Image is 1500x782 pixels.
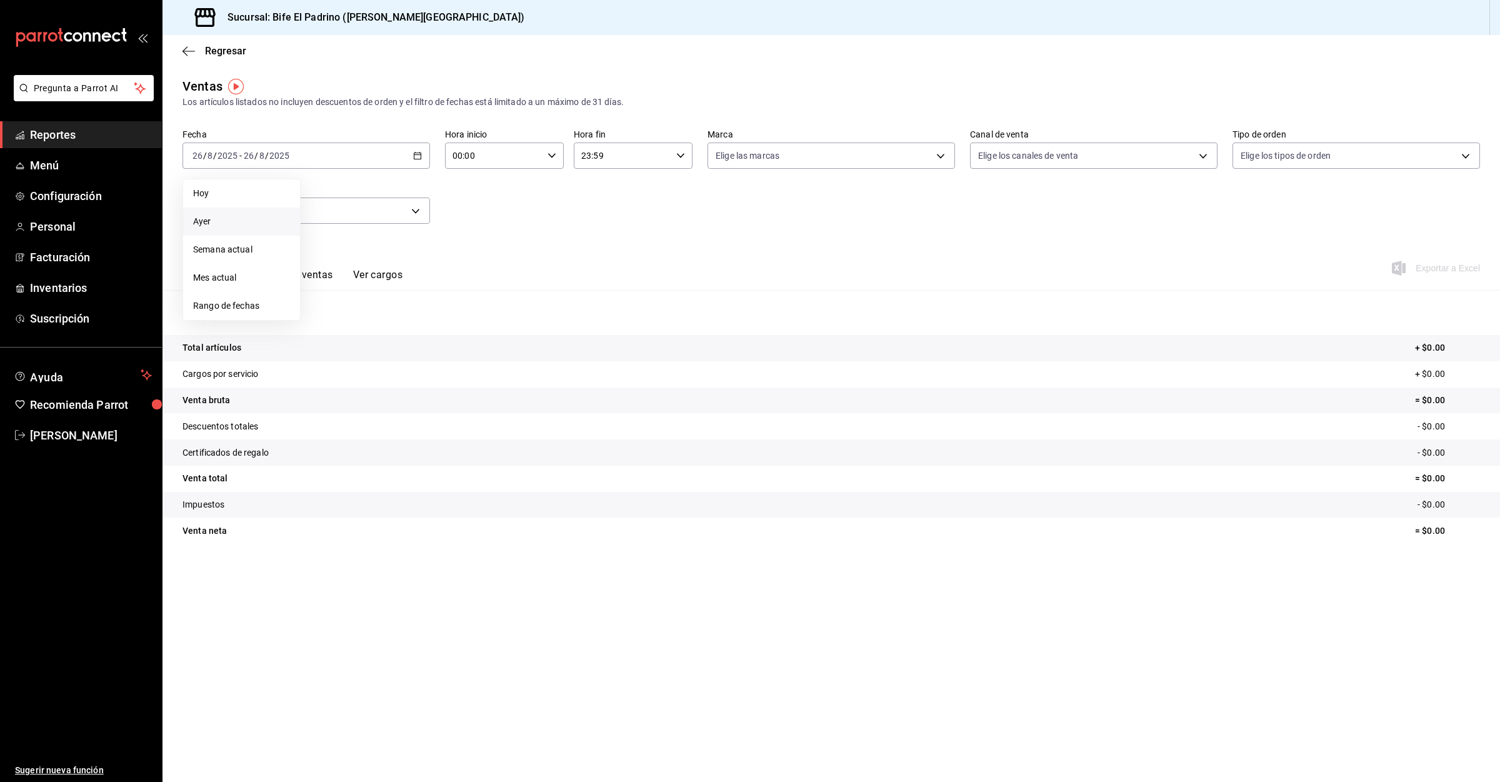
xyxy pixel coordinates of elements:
label: Hora fin [574,130,692,139]
span: Hoy [193,187,290,200]
p: Impuestos [182,498,224,511]
span: Elige los canales de venta [978,149,1078,162]
input: -- [243,151,254,161]
p: Total artículos [182,341,241,354]
p: Descuentos totales [182,420,258,433]
p: - $0.00 [1417,446,1480,459]
button: Pregunta a Parrot AI [14,75,154,101]
p: Venta total [182,472,227,485]
input: ---- [217,151,238,161]
span: Suscripción [30,310,152,327]
p: Resumen [182,305,1480,320]
span: / [203,151,207,161]
span: Recomienda Parrot [30,396,152,413]
p: - $0.00 [1417,420,1480,433]
span: Personal [30,218,152,235]
p: Venta neta [182,524,227,538]
input: -- [192,151,203,161]
span: / [265,151,269,161]
label: Fecha [182,130,430,139]
h3: Sucursal: Bife El Padrino ([PERSON_NAME][GEOGRAPHIC_DATA]) [217,10,525,25]
p: + $0.00 [1415,368,1480,381]
span: / [213,151,217,161]
label: Tipo de orden [1232,130,1480,139]
label: Categorías [182,185,430,194]
a: Pregunta a Parrot AI [9,91,154,104]
p: - $0.00 [1417,498,1480,511]
span: Elige los tipos de orden [1241,149,1331,162]
p: = $0.00 [1415,472,1480,485]
span: Regresar [205,45,246,57]
span: - [239,151,242,161]
div: Los artículos listados no incluyen descuentos de orden y el filtro de fechas está limitado a un m... [182,96,1480,109]
div: Ventas [182,77,222,96]
label: Canal de venta [970,130,1217,139]
input: ---- [269,151,290,161]
label: Hora inicio [445,130,564,139]
span: Mes actual [193,271,290,284]
span: Configuración [30,188,152,204]
button: Ver cargos [353,269,403,290]
span: Ayuda [30,368,136,383]
p: Cargos por servicio [182,368,259,381]
span: [PERSON_NAME] [30,427,152,444]
button: Ver ventas [284,269,333,290]
span: Semana actual [193,243,290,256]
button: Regresar [182,45,246,57]
p: Certificados de regalo [182,446,269,459]
span: Inventarios [30,279,152,296]
p: = $0.00 [1415,394,1480,407]
span: Rango de fechas [193,299,290,313]
img: Tooltip marker [228,79,244,94]
span: Ayer [193,215,290,228]
p: = $0.00 [1415,524,1480,538]
p: + $0.00 [1415,341,1480,354]
button: open_drawer_menu [137,33,147,43]
span: Sugerir nueva función [15,764,152,777]
input: -- [259,151,265,161]
span: / [254,151,258,161]
span: Facturación [30,249,152,266]
p: Venta bruta [182,394,230,407]
div: navigation tabs [202,269,402,290]
span: Elige las marcas [716,149,779,162]
span: Menú [30,157,152,174]
span: Pregunta a Parrot AI [34,82,134,95]
span: Reportes [30,126,152,143]
label: Marca [707,130,955,139]
input: -- [207,151,213,161]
